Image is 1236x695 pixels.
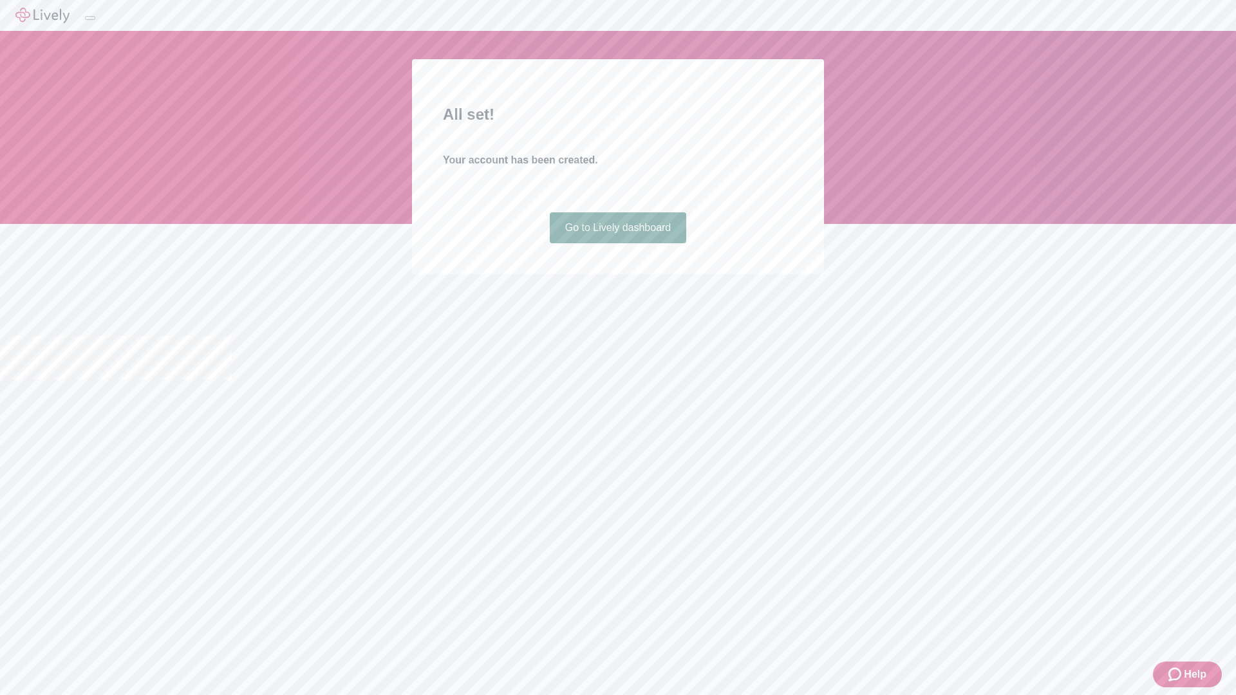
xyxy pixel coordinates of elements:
[15,8,70,23] img: Lively
[550,212,687,243] a: Go to Lively dashboard
[85,16,95,20] button: Log out
[1184,667,1206,682] span: Help
[443,103,793,126] h2: All set!
[1168,667,1184,682] svg: Zendesk support icon
[443,153,793,168] h4: Your account has been created.
[1153,662,1222,687] button: Zendesk support iconHelp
